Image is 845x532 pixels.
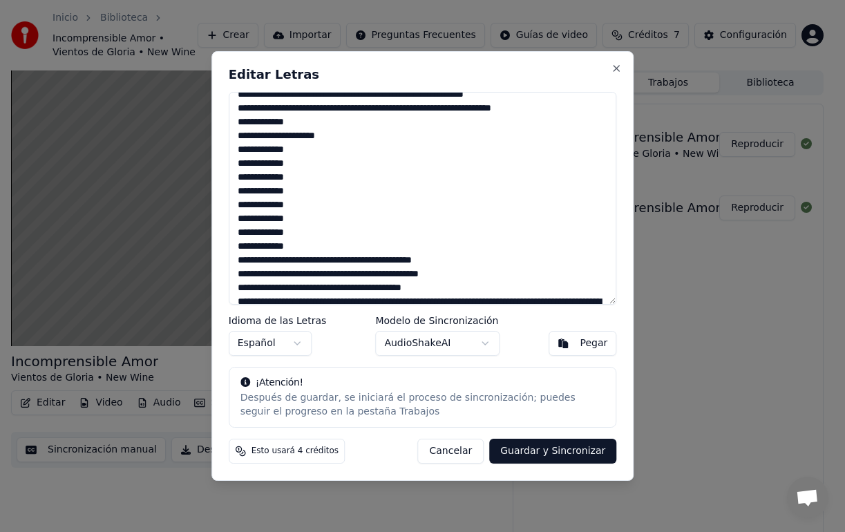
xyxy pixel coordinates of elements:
label: Idioma de las Letras [229,316,327,325]
button: Cancelar [417,439,484,464]
div: Pegar [580,336,607,350]
label: Modelo de Sincronización [375,316,500,325]
div: ¡Atención! [240,376,605,390]
span: Esto usará 4 créditos [251,446,339,457]
button: Guardar y Sincronizar [489,439,616,464]
h2: Editar Letras [229,68,617,81]
div: Después de guardar, se iniciará el proceso de sincronización; puedes seguir el progreso en la pes... [240,391,605,419]
button: Pegar [549,331,616,356]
